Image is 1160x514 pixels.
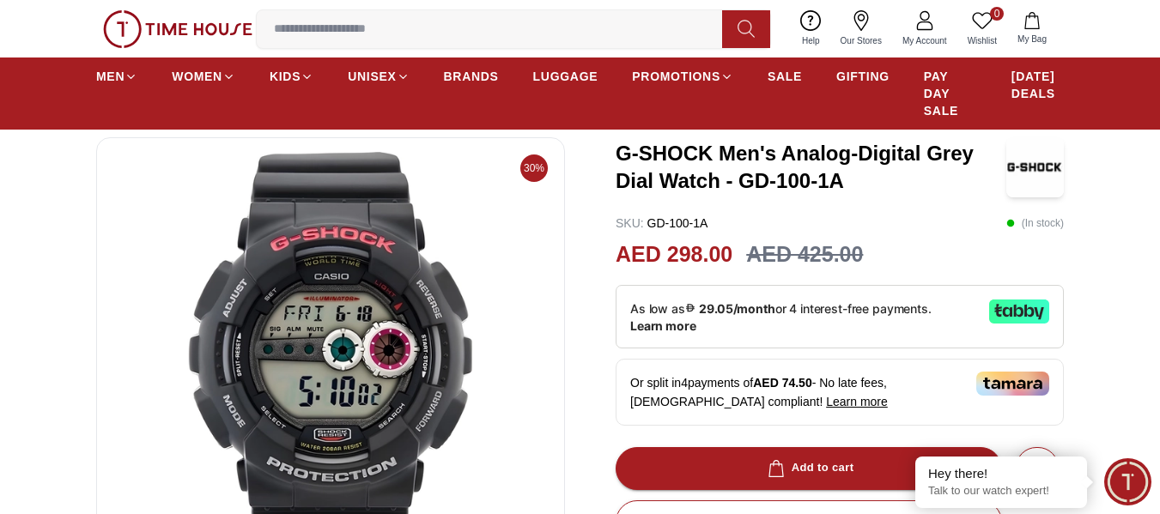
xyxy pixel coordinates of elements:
[520,154,548,182] span: 30%
[348,61,409,92] a: UNISEX
[826,395,888,408] span: Learn more
[1011,61,1064,109] a: [DATE] DEALS
[1011,33,1054,45] span: My Bag
[764,458,854,478] div: Add to cart
[616,359,1064,426] div: Or split in 4 payments of - No late fees, [DEMOGRAPHIC_DATA] compliant!
[957,7,1007,51] a: 0Wishlist
[632,61,733,92] a: PROMOTIONS
[1007,9,1057,49] button: My Bag
[172,68,222,85] span: WOMEN
[795,34,827,47] span: Help
[834,34,889,47] span: Our Stores
[836,68,890,85] span: GIFTING
[533,68,598,85] span: LUGGAGE
[1104,458,1151,505] div: Chat Widget
[836,61,890,92] a: GIFTING
[616,447,1002,490] button: Add to cart
[632,68,720,85] span: PROMOTIONS
[746,239,863,271] h3: AED 425.00
[990,7,1004,21] span: 0
[1006,215,1064,232] p: ( In stock )
[96,68,125,85] span: MEN
[616,239,732,271] h2: AED 298.00
[928,465,1074,482] div: Hey there!
[444,61,499,92] a: BRANDS
[768,61,802,92] a: SALE
[172,61,235,92] a: WOMEN
[348,68,396,85] span: UNISEX
[270,68,301,85] span: KIDS
[616,216,644,230] span: SKU :
[928,484,1074,499] p: Talk to our watch expert!
[1011,68,1064,102] span: [DATE] DEALS
[616,140,1006,195] h3: G-SHOCK Men's Analog-Digital Grey Dial Watch - GD-100-1A
[753,376,811,390] span: AED 74.50
[896,34,954,47] span: My Account
[976,372,1049,396] img: Tamara
[830,7,892,51] a: Our Stores
[1006,137,1064,197] img: G-SHOCK Men's Analog-Digital Grey Dial Watch - GD-100-1A
[270,61,313,92] a: KIDS
[444,68,499,85] span: BRANDS
[961,34,1004,47] span: Wishlist
[792,7,830,51] a: Help
[103,10,252,48] img: ...
[616,215,708,232] p: GD-100-1A
[768,68,802,85] span: SALE
[96,61,137,92] a: MEN
[924,61,977,126] a: PAY DAY SALE
[533,61,598,92] a: LUGGAGE
[924,68,977,119] span: PAY DAY SALE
